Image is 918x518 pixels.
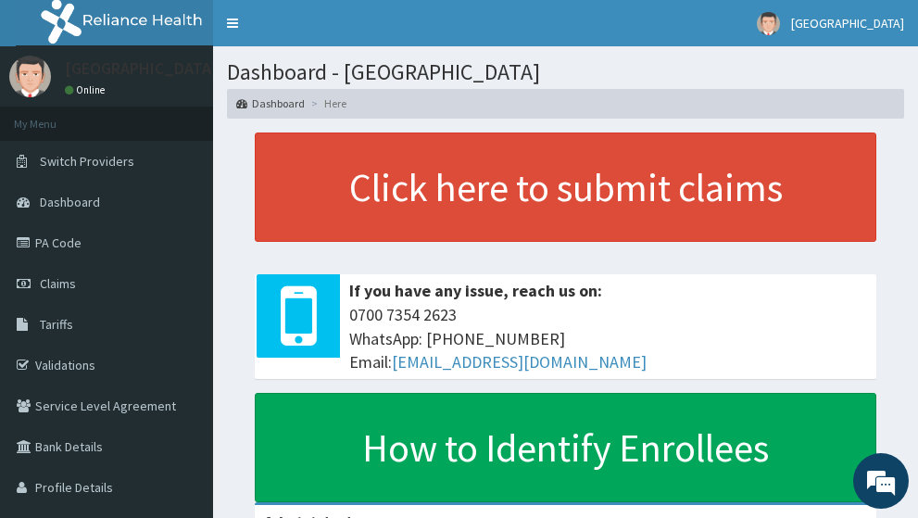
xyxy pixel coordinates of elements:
span: Claims [40,275,76,292]
p: [GEOGRAPHIC_DATA] [65,60,218,77]
a: How to Identify Enrollees [255,393,876,502]
a: Dashboard [236,95,305,111]
span: Switch Providers [40,153,134,170]
a: Click here to submit claims [255,133,876,242]
span: Tariffs [40,316,73,333]
span: Dashboard [40,194,100,210]
img: User Image [757,12,780,35]
li: Here [307,95,346,111]
b: If you have any issue, reach us on: [349,280,602,301]
a: [EMAIL_ADDRESS][DOMAIN_NAME] [392,351,647,373]
a: Online [65,83,109,96]
span: [GEOGRAPHIC_DATA] [791,15,904,32]
h1: Dashboard - [GEOGRAPHIC_DATA] [227,60,904,84]
img: User Image [9,56,51,97]
span: 0700 7354 2623 WhatsApp: [PHONE_NUMBER] Email: [349,303,867,374]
